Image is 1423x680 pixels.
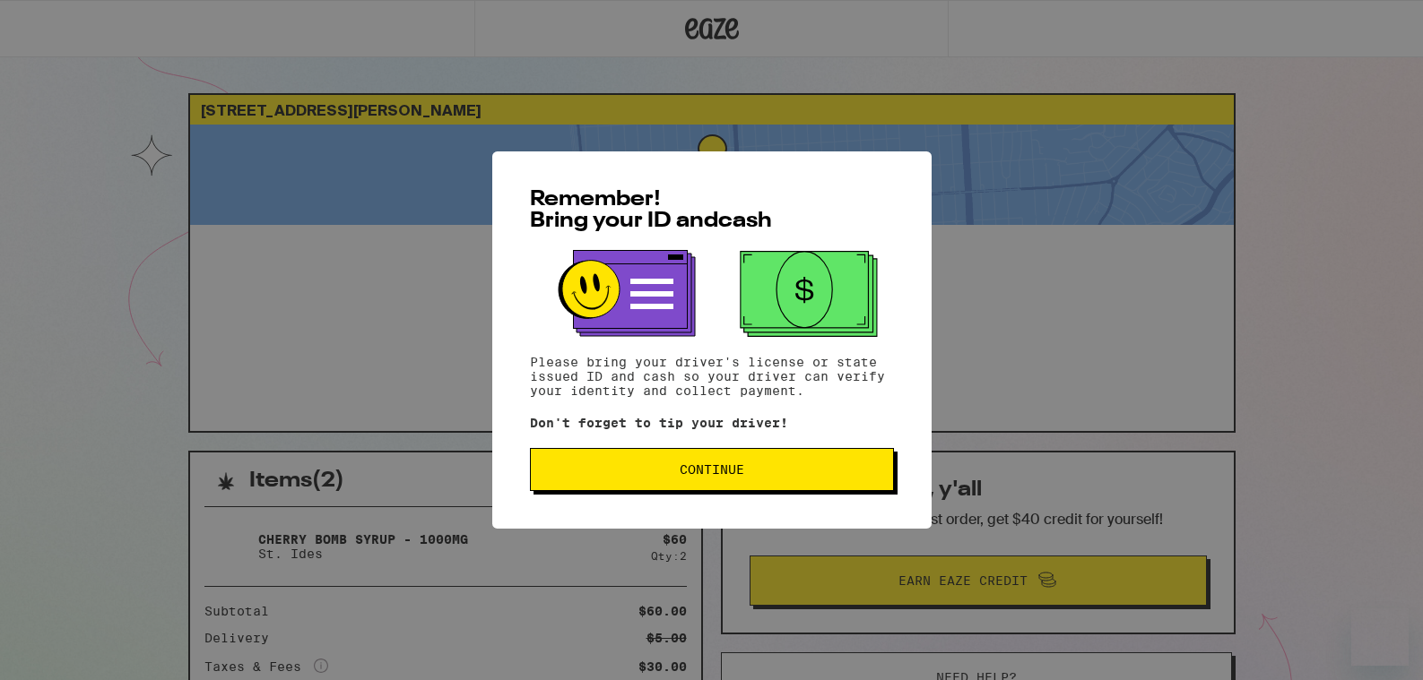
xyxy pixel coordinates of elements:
[530,355,894,398] p: Please bring your driver's license or state issued ID and cash so your driver can verify your ide...
[680,463,744,476] span: Continue
[1351,608,1409,666] iframe: Button to launch messaging window
[530,189,772,232] span: Remember! Bring your ID and cash
[530,448,894,491] button: Continue
[530,416,894,430] p: Don't forget to tip your driver!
